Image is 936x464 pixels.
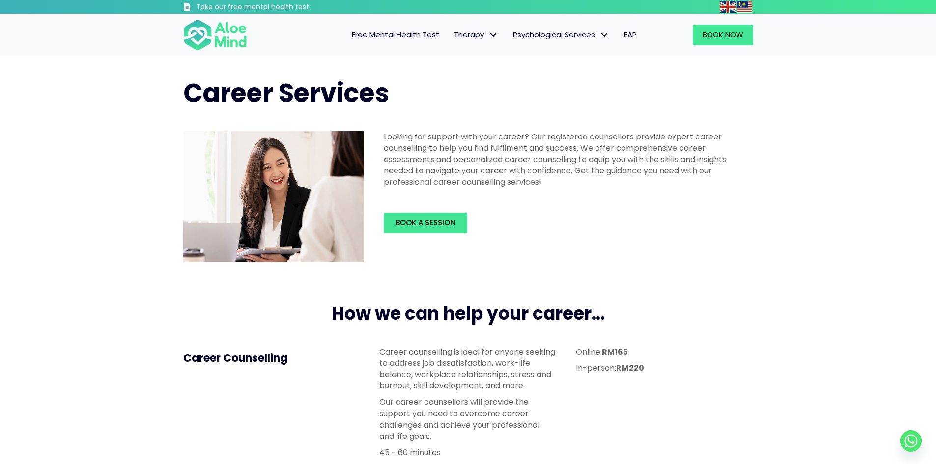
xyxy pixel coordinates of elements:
img: en [720,1,736,13]
span: How we can help your career... [332,301,605,326]
a: English [720,1,737,12]
p: Online: [576,346,753,357]
nav: Menu [260,25,644,45]
span: Therapy [454,29,498,40]
strong: RM165 [602,346,628,357]
img: ms [737,1,752,13]
span: Career Services [183,75,389,111]
span: Therapy: submenu [486,28,501,42]
span: EAP [624,29,637,40]
span: Psychological Services [513,29,609,40]
a: Free Mental Health Test [344,25,447,45]
h3: Take our free mental health test [196,2,362,12]
a: TherapyTherapy: submenu [447,25,506,45]
a: Psychological ServicesPsychological Services: submenu [506,25,617,45]
p: In-person: [576,362,753,374]
a: Whatsapp [900,430,922,452]
p: Our career counsellors will provide the support you need to overcome career challenges and achiev... [379,396,556,442]
a: Take our free mental health test [183,2,362,14]
a: Book Now [693,25,753,45]
span: Free Mental Health Test [352,29,439,40]
span: Psychological Services: submenu [597,28,612,42]
p: Career counselling is ideal for anyone seeking to address job dissatisfaction, work-life balance,... [379,346,556,392]
a: EAP [617,25,644,45]
span: Book Now [703,29,743,40]
p: 45 - 60 minutes [379,447,556,458]
h4: Career Counselling [183,351,360,366]
img: Aloe mind Logo [183,19,247,51]
strong: RM220 [616,362,644,374]
img: Career counselling [183,131,364,263]
a: Book a session [384,213,467,233]
span: Book a session [396,218,455,228]
a: Malay [737,1,753,12]
p: Looking for support with your career? Our registered counsellors provide expert career counsellin... [384,131,747,188]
